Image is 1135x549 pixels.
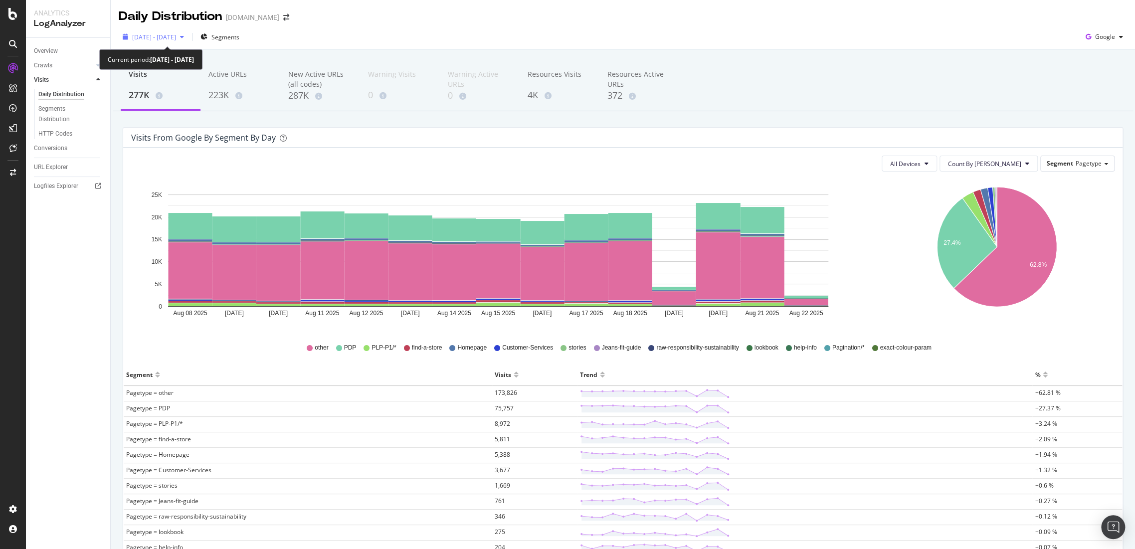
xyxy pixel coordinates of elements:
[495,419,510,428] span: 8,972
[174,310,207,317] text: Aug 08 2025
[495,497,505,505] span: 761
[1035,481,1053,490] span: +0.6 %
[34,46,58,56] div: Overview
[126,497,198,505] span: Pagetype = Jeans-fit-guide
[1029,261,1046,268] text: 62.8%
[152,258,162,265] text: 10K
[755,344,778,352] span: lookbook
[226,12,279,22] div: [DOMAIN_NAME]
[880,180,1113,329] svg: A chart.
[1035,512,1057,521] span: +0.12 %
[315,344,328,352] span: other
[1035,528,1057,536] span: +0.09 %
[794,344,817,352] span: help-info
[225,310,244,317] text: [DATE]
[152,191,162,198] text: 25K
[1035,450,1057,459] span: +1.94 %
[528,69,591,88] div: Resources Visits
[152,236,162,243] text: 15K
[1076,159,1102,168] span: Pagetype
[38,129,72,139] div: HTTP Codes
[34,60,52,71] div: Crawls
[131,180,865,329] div: A chart.
[34,162,68,173] div: URL Explorer
[126,528,184,536] span: Pagetype = lookbook
[38,129,103,139] a: HTTP Codes
[126,512,246,521] span: Pagetype = raw-responsibility-sustainability
[34,181,103,191] a: Logfiles Explorer
[940,156,1038,172] button: Count By [PERSON_NAME]
[211,33,239,41] span: Segments
[34,143,67,154] div: Conversions
[1035,404,1060,412] span: +27.37 %
[568,344,586,352] span: stories
[288,69,352,89] div: New Active URLs (all codes)
[1035,466,1057,474] span: +1.32 %
[533,310,552,317] text: [DATE]
[437,310,471,317] text: Aug 14 2025
[890,160,921,168] span: All Devices
[665,310,684,317] text: [DATE]
[38,104,103,125] a: Segments Distribution
[34,60,93,71] a: Crawls
[34,181,78,191] div: Logfiles Explorer
[119,8,222,25] div: Daily Distribution
[269,310,288,317] text: [DATE]
[129,89,192,102] div: 277K
[126,419,183,428] span: Pagetype = PLP-P1/*
[108,54,194,65] div: Current period:
[1035,435,1057,443] span: +2.09 %
[607,69,671,89] div: Resources Active URLs
[495,512,505,521] span: 346
[412,344,442,352] span: find-a-store
[457,344,487,352] span: Homepage
[38,89,84,100] div: Daily Distribution
[34,18,102,29] div: LogAnalyzer
[502,344,553,352] span: Customer-Services
[34,75,49,85] div: Visits
[152,214,162,221] text: 20K
[495,528,505,536] span: 275
[155,281,162,288] text: 5K
[448,69,512,89] div: Warning Active URLs
[495,450,510,459] span: 5,388
[283,14,289,21] div: arrow-right-arrow-left
[368,89,432,102] div: 0
[196,29,243,45] button: Segments
[448,89,512,102] div: 0
[580,366,597,382] div: Trend
[832,344,865,352] span: Pagination/*
[349,310,383,317] text: Aug 12 2025
[601,344,641,352] span: Jeans-fit-guide
[495,366,511,382] div: Visits
[119,29,188,45] button: [DATE] - [DATE]
[1035,366,1040,382] div: %
[344,344,357,352] span: PDP
[569,310,603,317] text: Aug 17 2025
[656,344,739,352] span: raw-responsibility-sustainability
[34,46,103,56] a: Overview
[1101,515,1125,539] div: Open Intercom Messenger
[368,69,432,88] div: Warning Visits
[288,89,352,102] div: 287K
[34,143,103,154] a: Conversions
[372,344,396,352] span: PLP-P1/*
[607,89,671,102] div: 372
[305,310,339,317] text: Aug 11 2025
[34,162,103,173] a: URL Explorer
[528,89,591,102] div: 4K
[132,33,176,41] span: [DATE] - [DATE]
[126,366,153,382] div: Segment
[495,388,517,397] span: 173,826
[495,404,514,412] span: 75,757
[880,344,931,352] span: exact-colour-param
[745,310,779,317] text: Aug 21 2025
[126,481,178,490] span: Pagetype = stories
[38,89,103,100] a: Daily Distribution
[1082,29,1127,45] button: Google
[126,435,191,443] span: Pagetype = find-a-store
[1035,388,1060,397] span: +62.81 %
[495,466,510,474] span: 3,677
[1035,497,1057,505] span: +0.27 %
